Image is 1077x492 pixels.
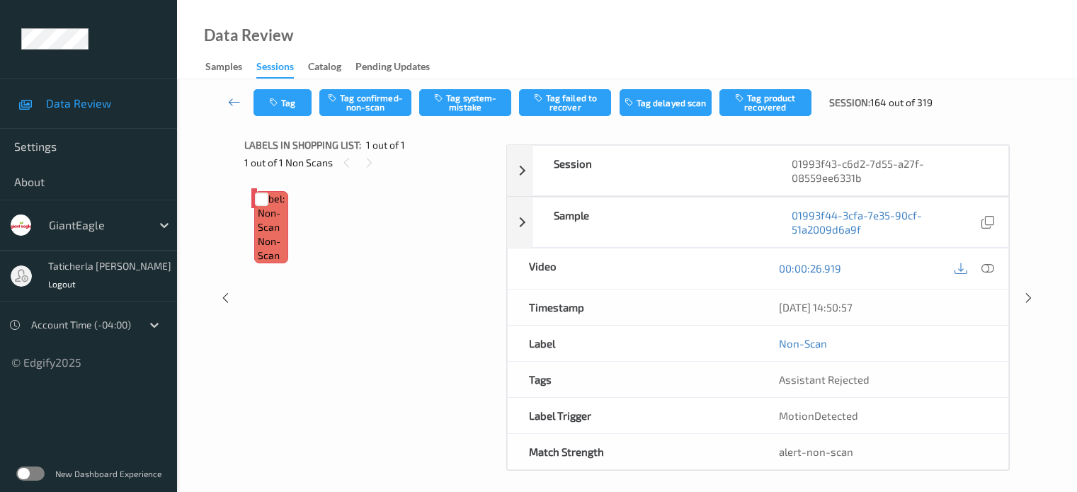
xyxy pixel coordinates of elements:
[205,59,242,77] div: Samples
[508,398,758,433] div: Label Trigger
[792,208,979,236] a: 01993f44-3cfa-7e35-90cf-51a2009d6a9f
[508,248,758,289] div: Video
[244,138,361,152] span: Labels in shopping list:
[779,300,987,314] div: [DATE] 14:50:57
[308,57,355,77] a: Catalog
[779,261,841,275] a: 00:00:26.919
[508,290,758,325] div: Timestamp
[870,96,933,110] span: 164 out of 319
[770,146,1008,195] div: 01993f43-c6d2-7d55-a27f-08559ee6331b
[829,96,870,110] span: Session:
[308,59,341,77] div: Catalog
[507,197,1009,248] div: Sample01993f44-3cfa-7e35-90cf-51a2009d6a9f
[508,326,758,361] div: Label
[419,89,511,116] button: Tag system-mistake
[253,89,312,116] button: Tag
[507,145,1009,196] div: Session01993f43-c6d2-7d55-a27f-08559ee6331b
[355,57,444,77] a: Pending Updates
[244,154,496,171] div: 1 out of 1 Non Scans
[258,192,285,234] span: Label: Non-Scan
[204,28,293,42] div: Data Review
[366,138,405,152] span: 1 out of 1
[620,89,712,116] button: Tag delayed scan
[256,59,294,79] div: Sessions
[205,57,256,77] a: Samples
[779,373,870,386] span: Assistant Rejected
[508,362,758,397] div: Tags
[355,59,430,77] div: Pending Updates
[519,89,611,116] button: Tag failed to recover
[258,234,285,263] span: non-scan
[719,89,811,116] button: Tag product recovered
[256,57,308,79] a: Sessions
[508,434,758,469] div: Match Strength
[758,398,1008,433] div: MotionDetected
[779,336,827,350] a: Non-Scan
[779,445,987,459] div: alert-non-scan
[532,146,770,195] div: Session
[532,198,770,247] div: Sample
[319,89,411,116] button: Tag confirmed-non-scan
